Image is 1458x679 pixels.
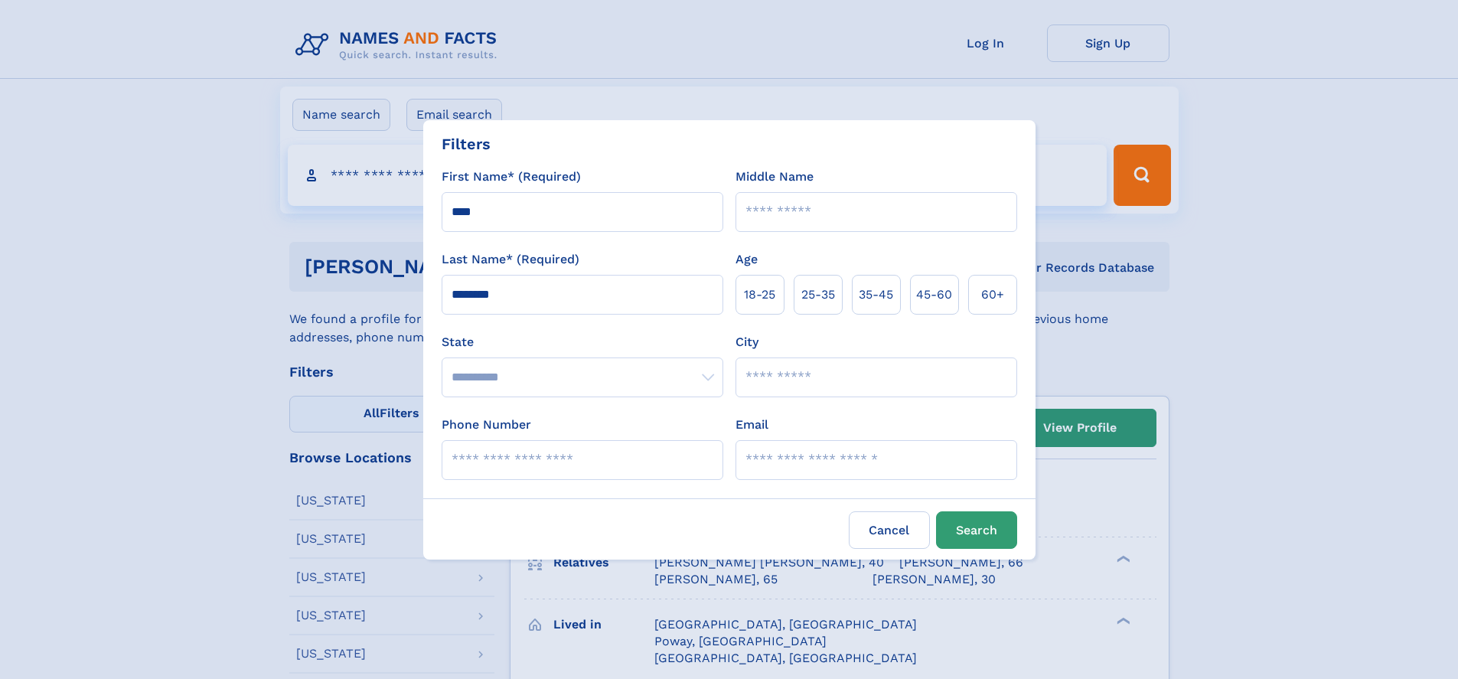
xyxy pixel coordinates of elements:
label: Phone Number [442,416,531,434]
span: 60+ [981,286,1004,304]
label: Age [736,250,758,269]
span: 45‑60 [916,286,952,304]
label: City [736,333,758,351]
span: 25‑35 [801,286,835,304]
span: 18‑25 [744,286,775,304]
label: First Name* (Required) [442,168,581,186]
span: 35‑45 [859,286,893,304]
label: State [442,333,723,351]
button: Search [936,511,1017,549]
label: Cancel [849,511,930,549]
label: Email [736,416,768,434]
label: Last Name* (Required) [442,250,579,269]
label: Middle Name [736,168,814,186]
div: Filters [442,132,491,155]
